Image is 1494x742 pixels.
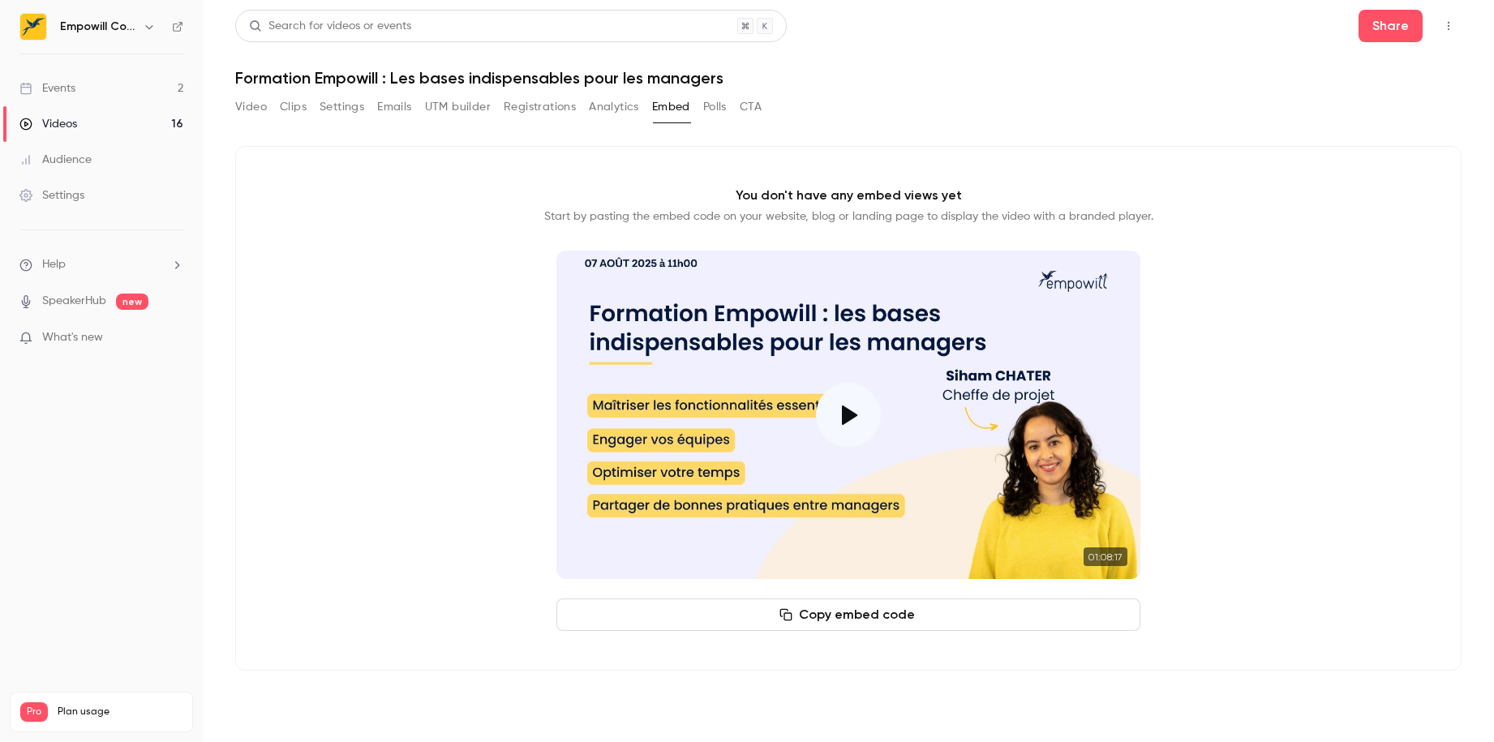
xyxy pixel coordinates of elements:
span: Help [42,256,66,273]
iframe: Noticeable Trigger [164,331,183,345]
button: Embed [652,94,690,120]
a: SpeakerHub [42,293,106,310]
img: Empowill Community [20,14,46,40]
span: Pro [20,702,48,722]
span: Plan usage [58,706,182,718]
li: help-dropdown-opener [19,256,183,273]
button: Polls [703,94,727,120]
div: Settings [19,187,84,204]
section: Cover [556,251,1140,579]
button: CTA [740,94,762,120]
p: Start by pasting the embed code on your website, blog or landing page to display the video with a... [544,208,1153,225]
button: Play video [816,383,881,448]
div: Search for videos or events [249,18,411,35]
div: Events [19,80,75,97]
button: Settings [320,94,364,120]
button: Analytics [589,94,639,120]
time: 01:08:17 [1084,547,1127,566]
h1: Formation Empowill : Les bases indispensables pour les managers [235,68,1462,88]
button: Top Bar Actions [1436,13,1462,39]
button: Share [1359,10,1423,42]
button: Registrations [504,94,576,120]
h6: Empowill Community [60,19,136,35]
span: What's new [42,329,103,346]
button: Copy embed code [556,598,1140,631]
button: Clips [280,94,307,120]
div: Audience [19,152,92,168]
div: Videos [19,116,77,132]
p: You don't have any embed views yet [736,186,962,205]
span: new [116,294,148,310]
button: Emails [377,94,411,120]
button: UTM builder [425,94,491,120]
button: Video [235,94,267,120]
